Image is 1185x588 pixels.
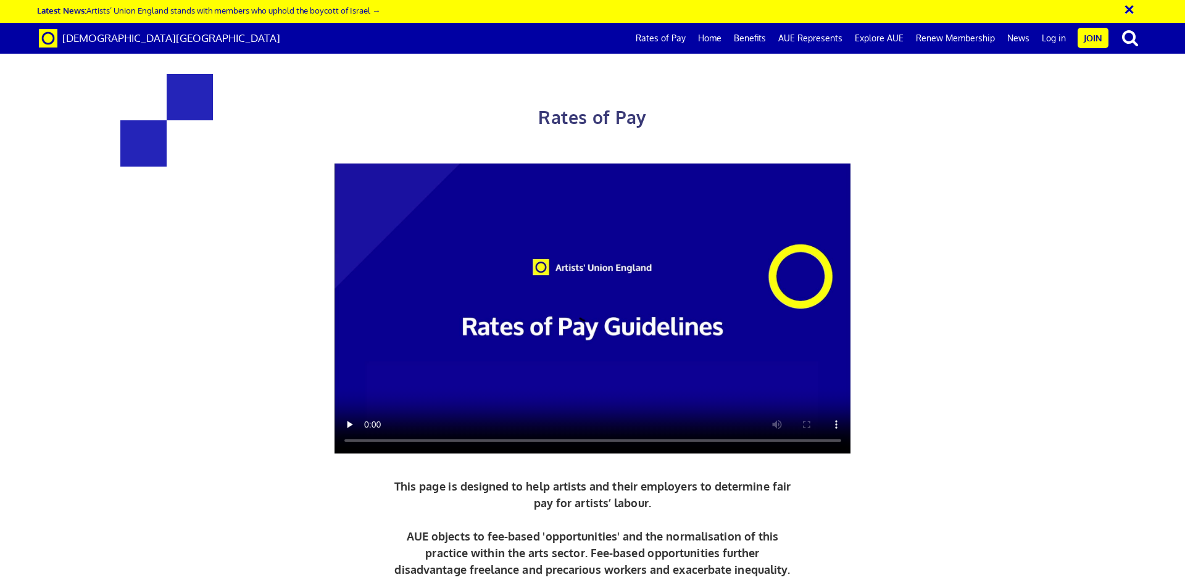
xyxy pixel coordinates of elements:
[849,23,910,54] a: Explore AUE
[37,5,380,15] a: Latest News:Artists’ Union England stands with members who uphold the boycott of Israel →
[1001,23,1036,54] a: News
[391,478,794,578] p: This page is designed to help artists and their employers to determine fair pay for artists’ labo...
[910,23,1001,54] a: Renew Membership
[692,23,728,54] a: Home
[728,23,772,54] a: Benefits
[62,31,280,44] span: [DEMOGRAPHIC_DATA][GEOGRAPHIC_DATA]
[1111,25,1149,51] button: search
[1078,28,1108,48] a: Join
[30,23,289,54] a: Brand [DEMOGRAPHIC_DATA][GEOGRAPHIC_DATA]
[37,5,86,15] strong: Latest News:
[772,23,849,54] a: AUE Represents
[538,106,646,128] span: Rates of Pay
[630,23,692,54] a: Rates of Pay
[1036,23,1072,54] a: Log in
